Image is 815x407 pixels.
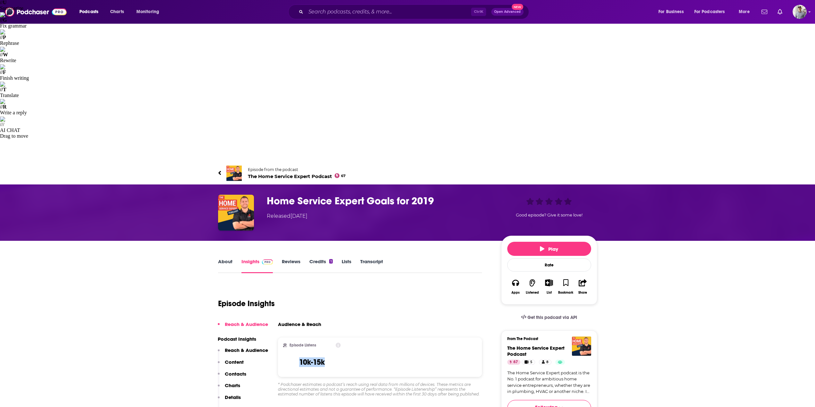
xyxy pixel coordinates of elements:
a: 67 [507,360,520,365]
a: About [218,258,232,273]
div: Rate [507,258,591,272]
a: The Home Service Expert podcast is the No. 1 podcast for ambitious home service entrepreneurs, wh... [507,370,591,395]
img: Home Service Expert Goals for 2019 [218,195,254,231]
span: Episode from the podcast [248,167,346,172]
img: Podchaser Pro [262,259,273,265]
img: The Home Service Expert Podcast [572,337,591,356]
button: Show More Button [542,279,556,286]
span: Play [540,246,558,252]
div: 1 [329,259,332,264]
a: Transcript [360,258,383,273]
h3: 10k-15k [299,357,325,367]
div: List [547,290,552,295]
a: 8 [539,360,551,365]
a: The Home Service Expert PodcastEpisode from the podcastThe Home Service Expert Podcast67 [218,166,597,181]
a: Credits1 [309,258,332,273]
span: Get this podcast via API [527,315,577,320]
h2: Episode Listens [289,343,316,347]
div: Listened [526,291,539,295]
a: Lists [342,258,351,273]
div: Show More ButtonList [541,275,557,298]
button: Bookmark [558,275,574,298]
p: Reach & Audience [225,347,268,353]
div: * Podchaser estimates a podcast’s reach using real data from millions of devices. These metrics a... [278,382,482,396]
button: Charts [218,382,240,394]
h3: Audience & Reach [278,321,321,327]
div: Apps [511,291,520,295]
button: Listened [524,275,541,298]
button: Reach & Audience [218,347,268,359]
p: Reach & Audience [225,321,268,327]
img: The Home Service Expert Podcast [226,166,242,181]
p: Content [225,359,244,365]
a: 5 [522,360,535,365]
button: Details [218,394,241,406]
h1: Episode Insights [218,299,275,308]
a: Reviews [282,258,300,273]
span: Good episode? Give it some love! [516,213,583,217]
span: 5 [530,359,532,365]
a: The Home Service Expert Podcast [507,345,565,357]
span: 67 [341,175,346,177]
h3: Home Service Expert Goals for 2019 [267,195,491,207]
span: The Home Service Expert Podcast [248,173,346,179]
p: Contacts [225,371,246,377]
div: Released [DATE] [267,212,307,220]
button: Contacts [218,371,246,383]
p: Podcast Insights [218,336,268,342]
span: 67 [513,359,518,365]
button: Content [218,359,244,371]
a: InsightsPodchaser Pro [241,258,273,273]
button: Play [507,242,591,256]
a: Get this podcast via API [516,310,583,325]
span: 8 [546,359,549,365]
div: Bookmark [558,291,573,295]
button: Reach & Audience [218,321,268,333]
div: Share [578,291,587,295]
p: Charts [225,382,240,388]
h3: From The Podcast [507,337,586,341]
button: Share [574,275,591,298]
p: Details [225,394,241,400]
button: Apps [507,275,524,298]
